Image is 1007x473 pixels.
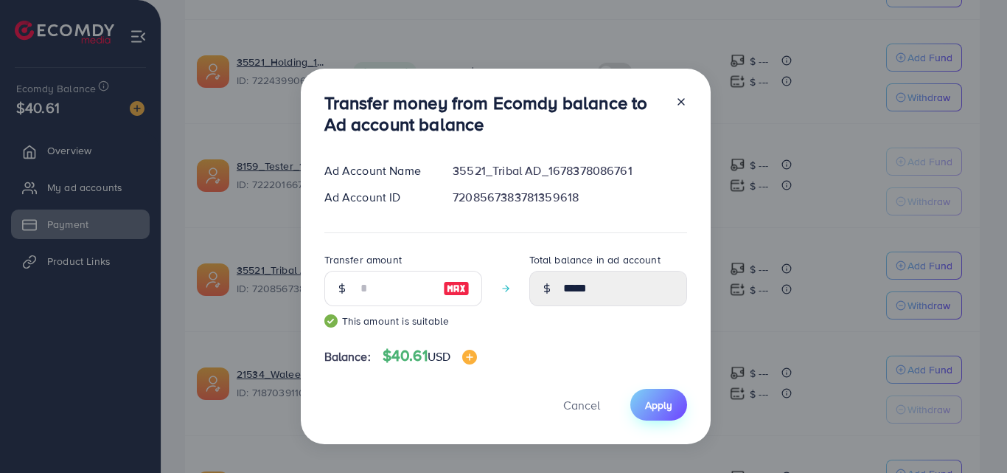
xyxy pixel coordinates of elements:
[563,397,600,413] span: Cancel
[324,314,338,328] img: guide
[324,252,402,267] label: Transfer amount
[428,348,450,365] span: USD
[313,162,442,179] div: Ad Account Name
[529,252,661,267] label: Total balance in ad account
[443,280,470,297] img: image
[441,162,698,179] div: 35521_Tribal AD_1678378086761
[324,348,371,365] span: Balance:
[313,189,442,206] div: Ad Account ID
[645,398,672,412] span: Apply
[324,92,663,135] h3: Transfer money from Ecomdy balance to Ad account balance
[944,407,996,462] iframe: Chat
[630,389,687,421] button: Apply
[441,189,698,206] div: 7208567383781359618
[324,314,482,328] small: This amount is suitable
[545,389,619,421] button: Cancel
[462,350,477,365] img: image
[383,347,477,365] h4: $40.61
